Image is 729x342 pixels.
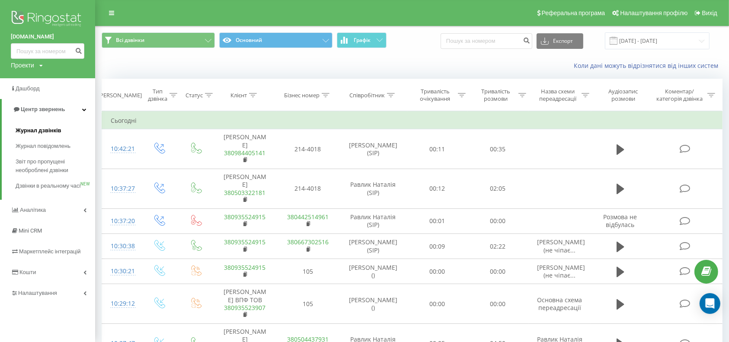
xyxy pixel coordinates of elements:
td: 02:05 [468,169,528,209]
a: 380935523907 [224,304,265,312]
td: Сьогодні [102,112,723,129]
td: 214-4018 [276,129,339,169]
td: 00:00 [468,208,528,233]
div: 10:29:12 [111,295,132,312]
td: [PERSON_NAME] () [339,259,407,284]
div: Аудіозапис розмови [599,88,648,102]
span: Всі дзвінки [116,37,144,44]
a: Коли дані можуть відрізнятися вiд інших систем [574,61,723,70]
div: Назва схеми переадресації [536,88,579,102]
span: Центр звернень [21,106,65,112]
td: [PERSON_NAME] [213,169,276,209]
input: Пошук за номером [11,43,84,59]
td: [PERSON_NAME] () [339,284,407,324]
td: [PERSON_NAME] ВПФ ТОВ [213,284,276,324]
span: Графік [354,37,371,43]
div: Клієнт [230,92,247,99]
button: Графік [337,32,387,48]
div: Open Intercom Messenger [700,293,720,314]
input: Пошук за номером [441,33,532,49]
a: Журнал дзвінків [16,123,95,138]
div: Співробітник [349,92,385,99]
div: Бізнес номер [284,92,320,99]
a: Журнал повідомлень [16,138,95,154]
td: 00:12 [407,169,468,209]
td: 105 [276,259,339,284]
span: Mini CRM [19,227,42,234]
span: Налаштування [18,290,57,296]
span: Журнал повідомлень [16,142,70,150]
img: Ringostat logo [11,9,84,30]
td: 00:09 [407,234,468,259]
td: 00:00 [468,284,528,324]
td: [PERSON_NAME] [213,129,276,169]
td: 02:22 [468,234,528,259]
span: [PERSON_NAME] (не чіпає... [537,263,585,279]
td: Равлик Наталія (SIP) [339,208,407,233]
td: 00:11 [407,129,468,169]
a: 380984405141 [224,149,265,157]
span: Дашборд [16,85,40,92]
span: Реферальна програма [542,10,605,16]
td: Равлик Наталія (SIP) [339,169,407,209]
span: Журнал дзвінків [16,126,61,135]
span: Аналiтика [20,207,46,213]
div: Коментар/категорія дзвінка [655,88,705,102]
td: 00:00 [407,284,468,324]
div: Тривалість очікування [415,88,456,102]
span: Звіт про пропущені необроблені дзвінки [16,157,91,175]
td: 00:00 [468,259,528,284]
a: [DOMAIN_NAME] [11,32,84,41]
a: 380667302516 [287,238,329,246]
td: 105 [276,284,339,324]
div: 10:37:20 [111,213,132,230]
a: Дзвінки в реальному часіNEW [16,178,95,194]
td: 00:00 [407,259,468,284]
div: Тривалість розмови [476,88,516,102]
a: Звіт про пропущені необроблені дзвінки [16,154,95,178]
span: Дзвінки в реальному часі [16,182,80,190]
div: 10:37:27 [111,180,132,197]
button: Експорт [537,33,583,49]
td: 214-4018 [276,169,339,209]
div: 10:30:21 [111,263,132,280]
div: [PERSON_NAME] [99,92,142,99]
td: [PERSON_NAME] (SIP) [339,234,407,259]
a: 380935524915 [224,238,265,246]
span: Налаштування профілю [620,10,687,16]
td: 00:35 [468,129,528,169]
div: 10:30:38 [111,238,132,255]
a: 380935524915 [224,213,265,221]
td: [PERSON_NAME] (SIP) [339,129,407,169]
div: Тип дзвінка [148,88,167,102]
button: Всі дзвінки [102,32,215,48]
a: 380442514961 [287,213,329,221]
div: 10:42:21 [111,141,132,157]
div: Статус [185,92,203,99]
td: 00:01 [407,208,468,233]
a: Центр звернень [2,99,95,120]
a: 380503322181 [224,189,265,197]
div: Проекти [11,61,34,70]
span: Вихід [702,10,717,16]
span: [PERSON_NAME] (не чіпає... [537,238,585,254]
button: Основний [219,32,333,48]
span: Маркетплейс інтеграцій [19,248,81,255]
td: Основна схема переадресації [528,284,592,324]
span: Кошти [19,269,36,275]
span: Розмова не відбулась [604,213,637,229]
a: 380935524915 [224,263,265,272]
